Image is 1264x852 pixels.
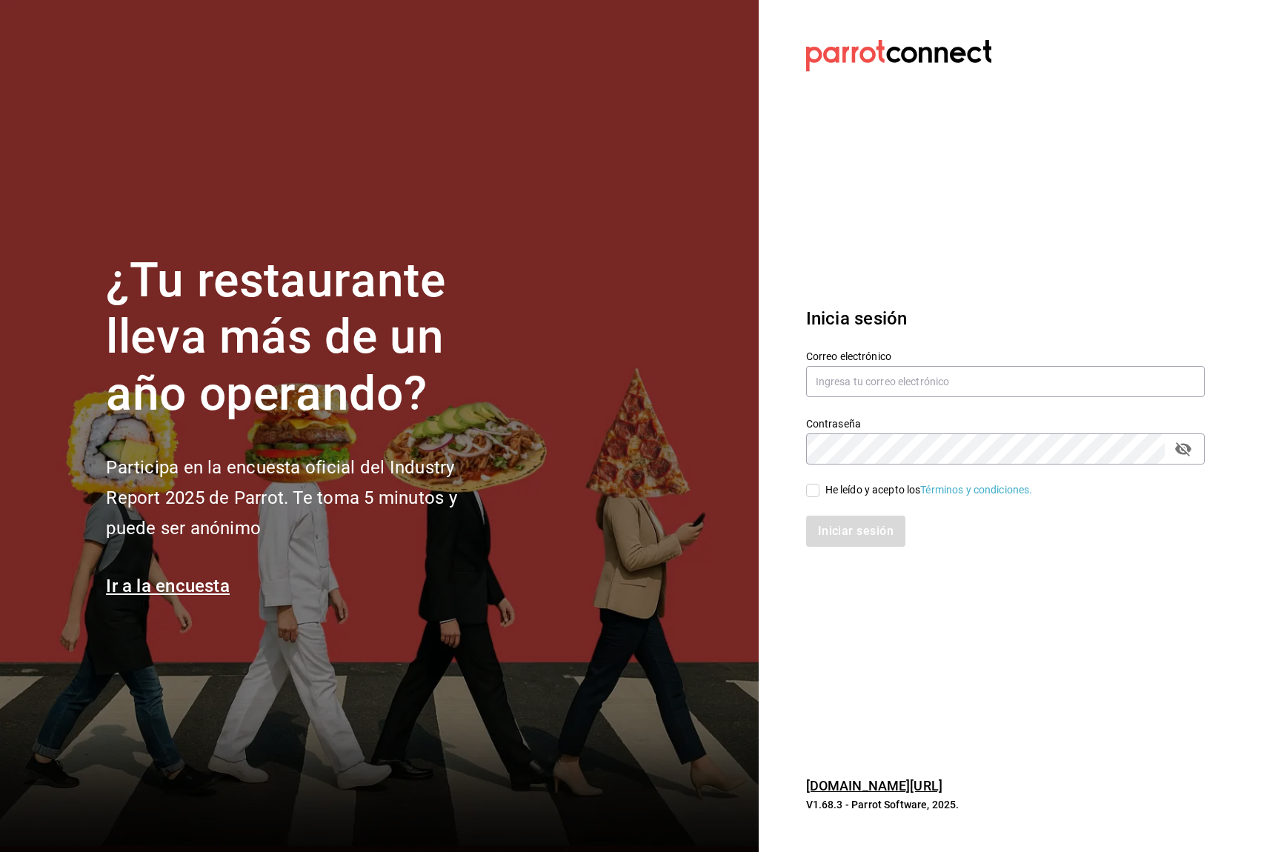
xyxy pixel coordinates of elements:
a: Términos y condiciones. [920,484,1032,496]
h3: Inicia sesión [806,305,1205,332]
label: Contraseña [806,418,1205,428]
div: He leído y acepto los [825,482,1033,498]
input: Ingresa tu correo electrónico [806,366,1205,397]
h1: ¿Tu restaurante lleva más de un año operando? [106,253,506,423]
label: Correo electrónico [806,350,1205,361]
a: [DOMAIN_NAME][URL] [806,778,942,793]
p: V1.68.3 - Parrot Software, 2025. [806,797,1205,812]
h2: Participa en la encuesta oficial del Industry Report 2025 de Parrot. Te toma 5 minutos y puede se... [106,453,506,543]
button: passwordField [1171,436,1196,462]
a: Ir a la encuesta [106,576,230,596]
